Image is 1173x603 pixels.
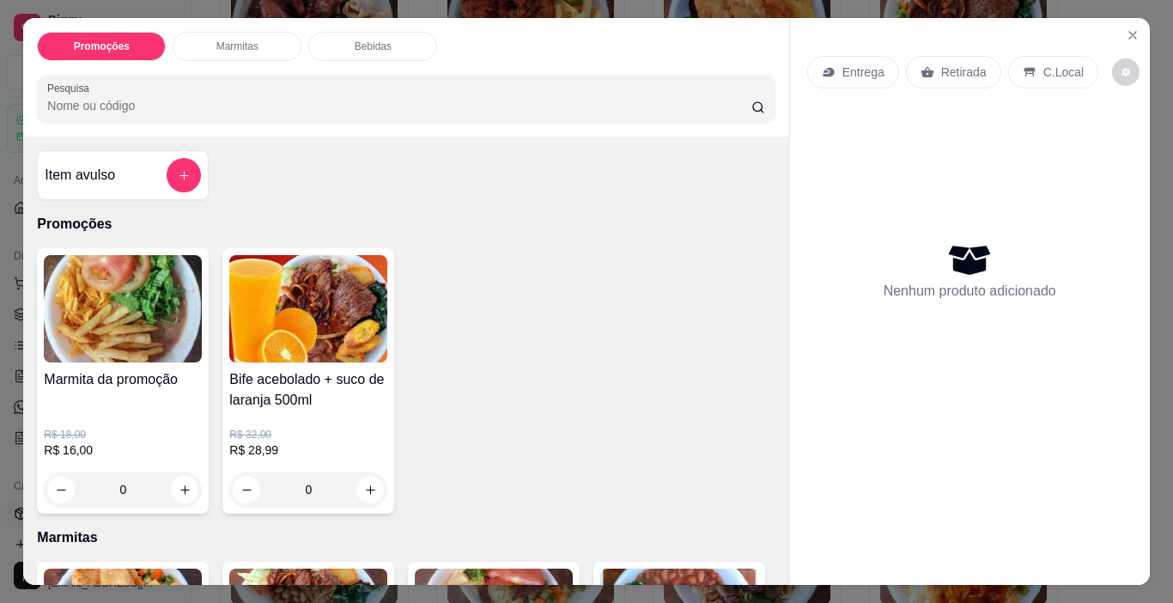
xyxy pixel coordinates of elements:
[1043,64,1084,81] p: C.Local
[167,158,201,192] button: add-separate-item
[45,165,115,186] h4: Item avulso
[1112,58,1140,86] button: decrease-product-quantity
[1119,21,1146,49] button: Close
[884,281,1056,301] p: Nenhum produto adicionado
[229,369,387,411] h4: Bife acebolado + suco de laranja 500ml
[355,40,392,53] p: Bebidas
[44,255,202,362] img: product-image
[74,40,130,53] p: Promoções
[941,64,987,81] p: Retirada
[37,527,775,548] p: Marmitas
[47,81,95,95] label: Pesquisa
[47,97,751,114] input: Pesquisa
[44,428,202,442] p: R$ 18,00
[44,369,202,390] h4: Marmita da promoção
[229,442,387,459] p: R$ 28,99
[842,64,884,81] p: Entrega
[216,40,258,53] p: Marmitas
[229,255,387,362] img: product-image
[229,428,387,442] p: R$ 32,00
[37,214,775,234] p: Promoções
[44,442,202,459] p: R$ 16,00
